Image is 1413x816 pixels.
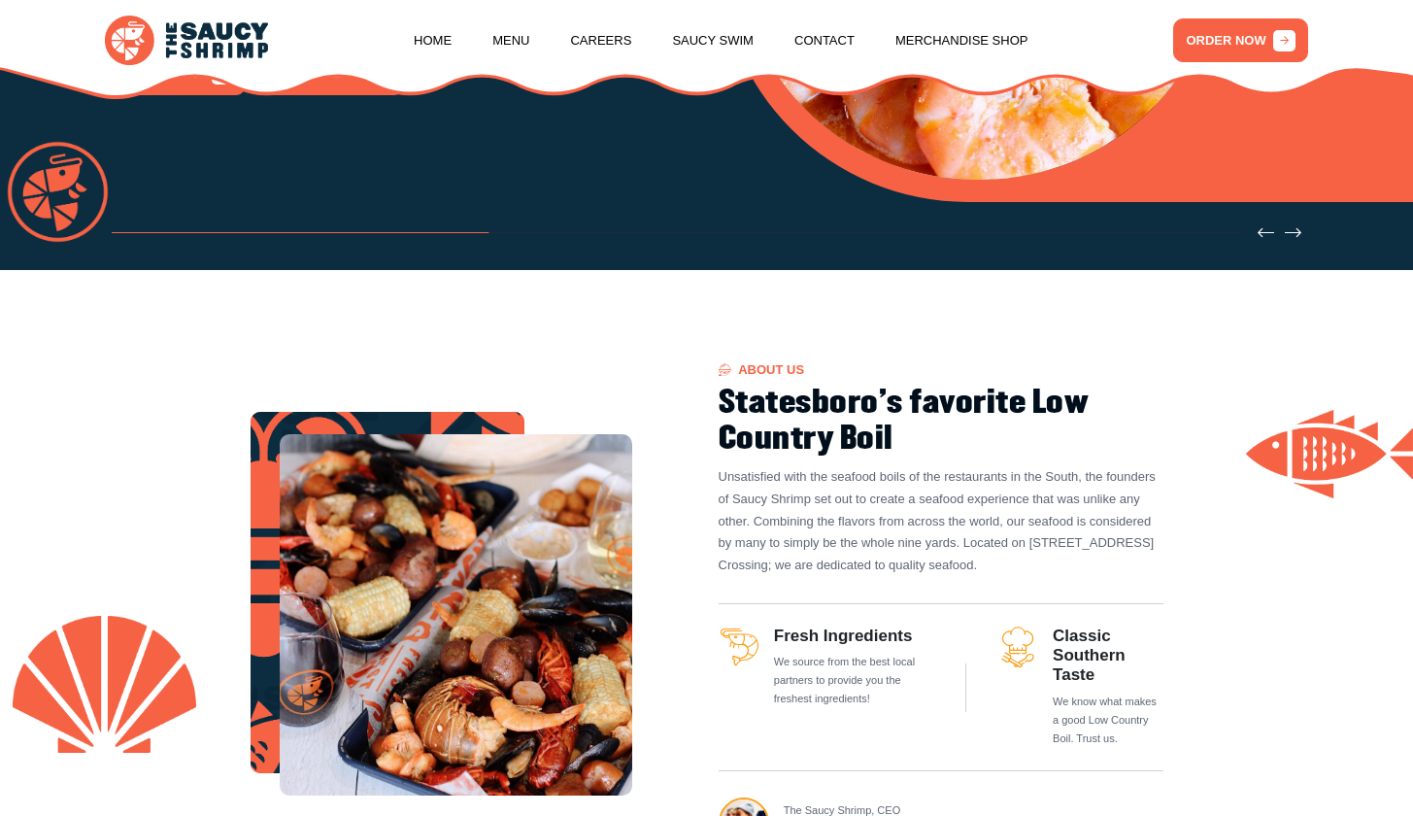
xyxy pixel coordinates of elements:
a: Careers [570,4,631,78]
img: Image [251,412,525,773]
a: Saucy Swim [672,4,754,78]
span: About US [719,363,805,376]
h2: Statesboro's favorite Low Country Boil [719,386,1163,457]
a: Home [414,4,452,78]
a: Merchandise Shop [895,4,1028,78]
button: Previous slide [1258,224,1274,241]
p: Unsatisfied with the seafood boils of the restaurants in the South, the founders of Saucy Shrimp ... [719,466,1163,577]
button: Next slide [1285,224,1301,241]
h3: Classic Southern Taste [1053,627,1162,686]
h3: Fresh Ingredients [774,627,935,646]
a: ORDER NOW [1173,18,1308,62]
p: We source from the best local partners to provide you the freshest ingredients! [774,653,935,709]
a: Contact [794,4,855,78]
a: Menu [492,4,529,78]
img: logo [105,16,268,65]
p: We know what makes a good Low Country Boil. Trust us. [1053,693,1162,749]
img: Image [280,434,632,796]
